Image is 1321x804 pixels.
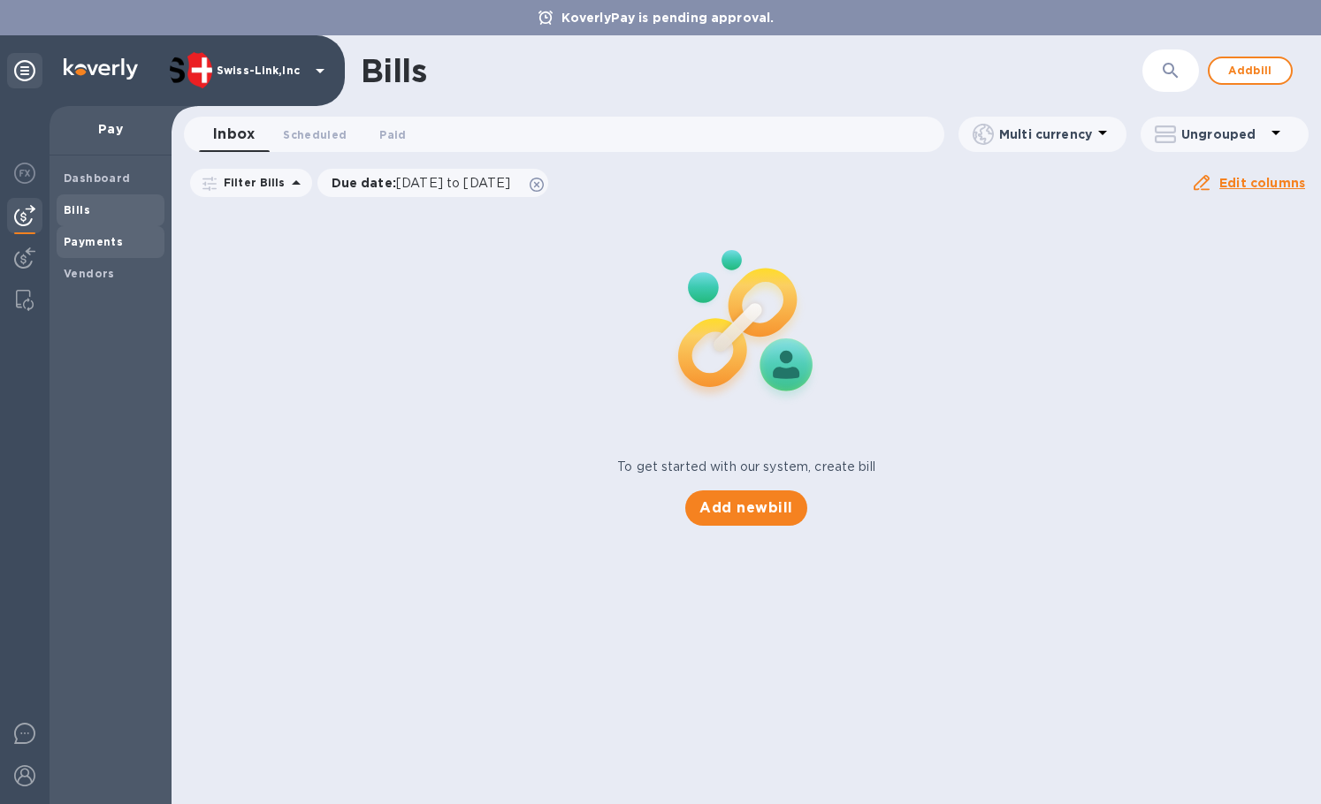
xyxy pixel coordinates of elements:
p: Swiss-Link,Inc [217,64,305,77]
p: Filter Bills [217,175,286,190]
span: Paid [379,125,406,144]
b: Payments [64,235,123,248]
p: Pay [64,120,157,138]
span: [DATE] to [DATE] [396,176,510,190]
button: Add newbill [685,490,806,526]
b: Vendors [64,267,115,280]
div: Due date:[DATE] to [DATE] [317,169,549,197]
span: Scheduled [283,125,347,144]
u: Edit columns [1219,176,1305,190]
div: Unpin categories [7,53,42,88]
p: To get started with our system, create bill [617,458,875,476]
b: Dashboard [64,171,131,185]
b: Bills [64,203,90,216]
span: Add bill [1224,60,1277,81]
p: Due date : [332,174,520,192]
p: Ungrouped [1181,125,1265,143]
img: Logo [64,58,138,80]
img: Foreign exchange [14,163,35,184]
p: KoverlyPay is pending approval. [553,9,783,27]
span: Inbox [213,122,255,147]
span: Add new bill [699,497,792,519]
p: Multi currency [999,125,1092,143]
h1: Bills [361,52,426,89]
button: Addbill [1208,57,1293,85]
